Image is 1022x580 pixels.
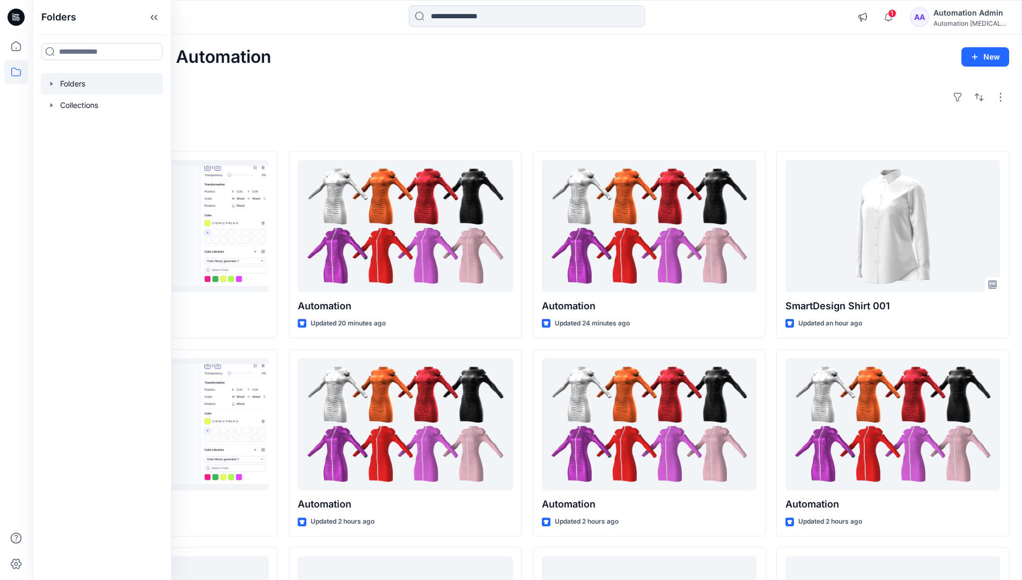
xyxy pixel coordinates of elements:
[542,299,756,314] p: Automation
[298,497,512,512] p: Automation
[311,318,386,329] p: Updated 20 minutes ago
[555,318,630,329] p: Updated 24 minutes ago
[933,6,1009,19] div: Automation Admin
[298,358,512,491] a: Automation
[785,358,1000,491] a: Automation
[298,299,512,314] p: Automation
[910,8,929,27] div: AA
[785,299,1000,314] p: SmartDesign Shirt 001
[45,127,1009,140] h4: Styles
[933,19,1009,27] div: Automation [MEDICAL_DATA]...
[798,516,862,527] p: Updated 2 hours ago
[798,318,862,329] p: Updated an hour ago
[542,358,756,491] a: Automation
[785,497,1000,512] p: Automation
[542,160,756,293] a: Automation
[311,516,374,527] p: Updated 2 hours ago
[555,516,619,527] p: Updated 2 hours ago
[961,47,1009,67] button: New
[785,160,1000,293] a: SmartDesign Shirt 001
[298,160,512,293] a: Automation
[888,9,896,18] span: 1
[542,497,756,512] p: Automation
